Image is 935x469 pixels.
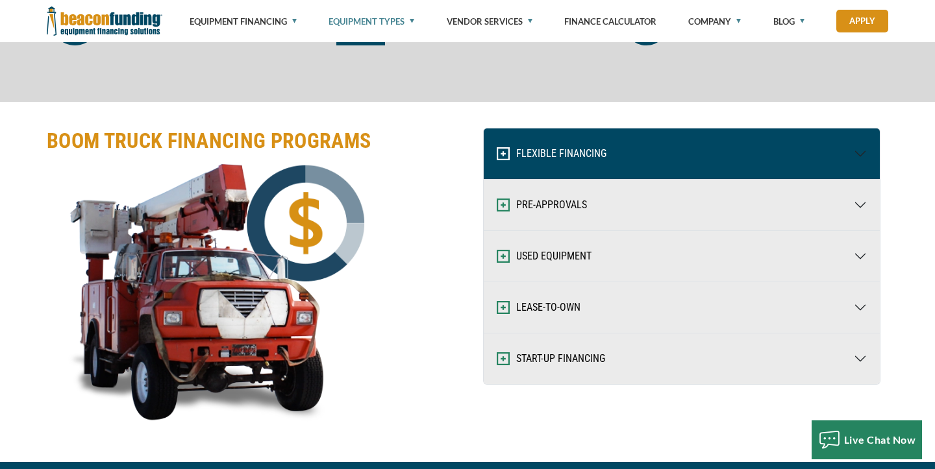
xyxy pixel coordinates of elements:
[812,420,923,459] button: Live Chat Now
[47,163,371,423] img: Boom truck
[844,433,916,446] span: Live Chat Now
[484,333,880,384] button: START-UP FINANCING
[497,250,510,263] img: Expand and Collapse Icon
[484,282,880,333] button: LEASE-TO-OWN
[497,198,510,211] img: Expand and Collapse Icon
[484,180,880,230] button: PRE-APPROVALS
[497,301,510,314] img: Expand and Collapse Icon
[497,147,510,160] img: Expand and Collapse Icon
[497,352,510,365] img: Expand and Collapse Icon
[484,128,880,179] button: FLEXIBLE FINANCING
[47,128,460,154] h3: BOOM TRUCK FINANCING PROGRAMS
[836,10,888,32] a: Apply
[484,231,880,282] button: USED EQUIPMENT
